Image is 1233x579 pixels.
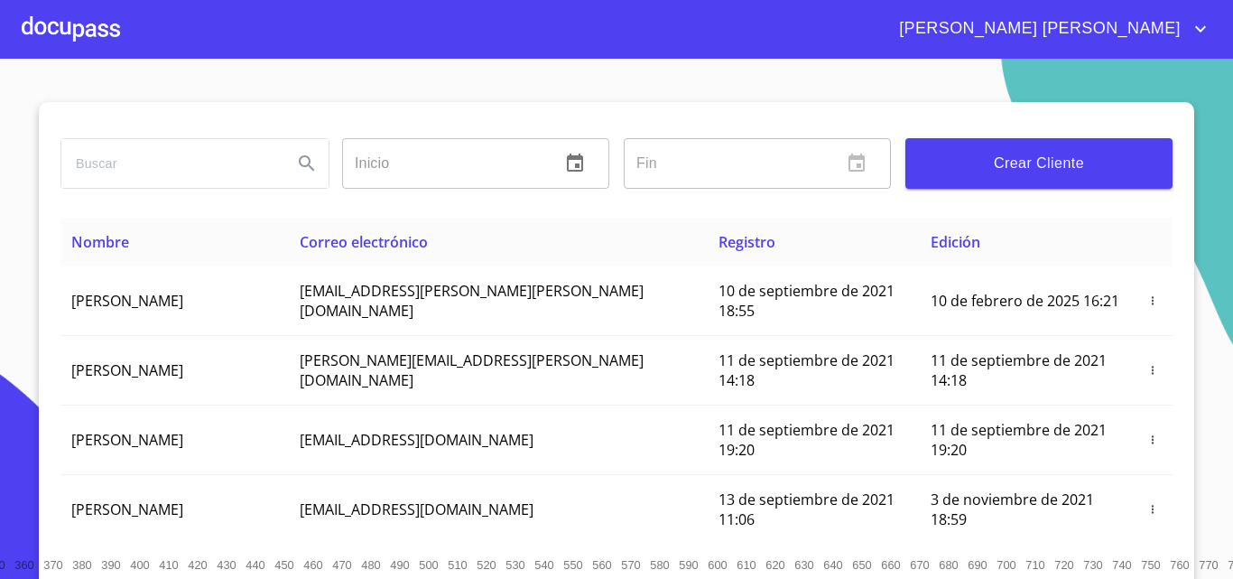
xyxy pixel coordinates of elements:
span: 470 [332,558,351,572]
span: [PERSON_NAME] [71,500,183,519]
span: 730 [1083,558,1102,572]
span: 10 de febrero de 2025 16:21 [931,291,1119,311]
button: Crear Cliente [905,138,1173,189]
span: 380 [72,558,91,572]
span: Registro [718,232,775,252]
span: 680 [939,558,958,572]
span: 720 [1054,558,1073,572]
span: [PERSON_NAME] [71,291,183,311]
span: 360 [14,558,33,572]
span: 690 [968,558,987,572]
span: [PERSON_NAME] [71,430,183,450]
span: 11 de septiembre de 2021 14:18 [718,350,895,390]
span: 410 [159,558,178,572]
span: 710 [1025,558,1044,572]
button: account of current user [885,14,1211,43]
span: 490 [390,558,409,572]
span: 640 [823,558,842,572]
span: 480 [361,558,380,572]
span: 510 [448,558,467,572]
span: [PERSON_NAME][EMAIL_ADDRESS][PERSON_NAME][DOMAIN_NAME] [300,350,644,390]
span: 440 [246,558,264,572]
span: Edición [931,232,980,252]
span: 420 [188,558,207,572]
span: 660 [881,558,900,572]
span: 650 [852,558,871,572]
span: 580 [650,558,669,572]
span: 11 de septiembre de 2021 19:20 [931,420,1107,460]
span: 740 [1112,558,1131,572]
span: 460 [303,558,322,572]
span: [EMAIL_ADDRESS][PERSON_NAME][PERSON_NAME][DOMAIN_NAME] [300,281,644,321]
span: 430 [217,558,236,572]
span: 540 [534,558,553,572]
span: 530 [505,558,524,572]
span: 10 de septiembre de 2021 18:55 [718,281,895,321]
span: 13 de septiembre de 2021 11:06 [718,490,895,529]
span: 750 [1141,558,1160,572]
span: 500 [419,558,438,572]
span: 630 [794,558,813,572]
button: Search [285,142,329,185]
span: 11 de septiembre de 2021 19:20 [718,420,895,460]
span: 400 [130,558,149,572]
span: 560 [592,558,611,572]
span: [PERSON_NAME] [71,360,183,380]
span: [EMAIL_ADDRESS][DOMAIN_NAME] [300,430,533,450]
span: 3 de noviembre de 2021 18:59 [931,490,1094,529]
input: search [61,139,278,188]
span: 520 [477,558,496,572]
span: 770 [1199,558,1218,572]
span: [PERSON_NAME] [PERSON_NAME] [885,14,1190,43]
span: 760 [1170,558,1189,572]
span: Correo electrónico [300,232,428,252]
span: 570 [621,558,640,572]
span: 550 [563,558,582,572]
span: 370 [43,558,62,572]
span: 600 [708,558,727,572]
span: 610 [737,558,756,572]
span: 390 [101,558,120,572]
span: [EMAIL_ADDRESS][DOMAIN_NAME] [300,500,533,519]
span: 670 [910,558,929,572]
span: 11 de septiembre de 2021 14:18 [931,350,1107,390]
span: 450 [274,558,293,572]
span: Crear Cliente [920,151,1158,176]
span: 700 [997,558,1015,572]
span: 590 [679,558,698,572]
span: 620 [765,558,784,572]
span: Nombre [71,232,129,252]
